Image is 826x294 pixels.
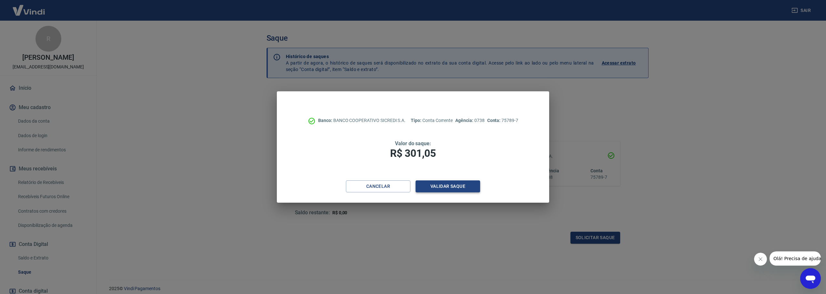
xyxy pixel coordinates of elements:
[411,118,422,123] span: Tipo:
[390,147,436,159] span: R$ 301,05
[487,117,518,124] p: 75789-7
[4,5,54,10] span: Olá! Precisa de ajuda?
[455,118,474,123] span: Agência:
[395,140,431,147] span: Valor do saque:
[318,117,406,124] p: BANCO COOPERATIVO SICREDI S.A.
[754,253,767,266] iframe: Fechar mensagem
[770,251,821,266] iframe: Mensagem da empresa
[411,117,453,124] p: Conta Corrente
[318,118,333,123] span: Banco:
[346,180,410,192] button: Cancelar
[416,180,480,192] button: Validar saque
[800,268,821,289] iframe: Botão para abrir a janela de mensagens
[487,118,502,123] span: Conta:
[455,117,484,124] p: 0738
